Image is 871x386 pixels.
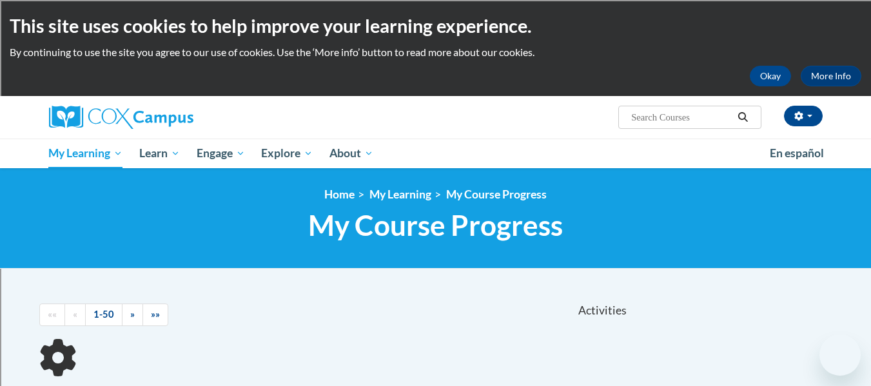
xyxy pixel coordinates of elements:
span: Engage [197,146,245,161]
a: My Learning [41,139,132,168]
button: Search [733,110,752,125]
span: About [329,146,373,161]
a: Home [324,188,355,201]
span: My Course Progress [308,208,563,242]
a: About [321,139,382,168]
img: Cox Campus [49,106,193,129]
a: Engage [188,139,253,168]
span: My Learning [48,146,122,161]
button: Account Settings [784,106,823,126]
span: Explore [261,146,313,161]
a: Cox Campus [49,106,294,129]
div: Main menu [30,139,842,168]
iframe: Button to launch messaging window [819,334,861,376]
a: My Course Progress [446,188,547,201]
a: En español [761,140,832,167]
span: En español [770,146,824,160]
a: Explore [253,139,321,168]
span: Learn [139,146,180,161]
input: Search Courses [630,110,733,125]
a: My Learning [369,188,431,201]
a: Learn [131,139,188,168]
